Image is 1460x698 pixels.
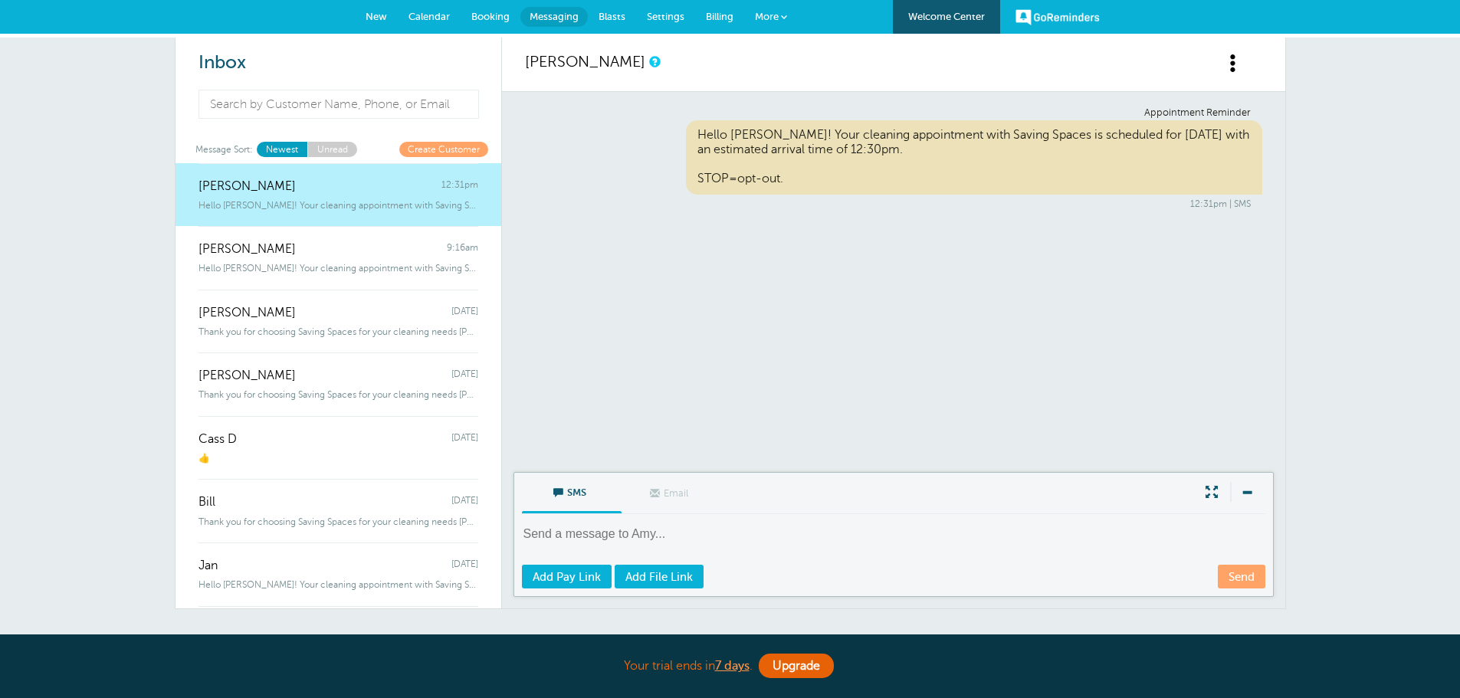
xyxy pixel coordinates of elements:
a: Send [1218,565,1265,588]
span: Thank you for choosing Saving Spaces for your cleaning needs [PERSON_NAME]! Please us [198,389,478,400]
span: [PERSON_NAME] [198,242,296,257]
span: Bill [198,495,215,510]
a: Create Customer [399,142,488,156]
span: Billing [706,11,733,22]
span: Thank you for choosing Saving Spaces for your cleaning needs [PERSON_NAME]! Please [198,326,478,337]
span: [PERSON_NAME] [198,179,296,194]
span: [PERSON_NAME] [198,306,296,320]
span: Thank you for choosing Saving Spaces for your cleaning needs [PERSON_NAME]! Please u [198,516,478,527]
h2: Inbox [198,52,478,74]
a: Cass D [DATE] 👍 [176,416,501,480]
span: Hello [PERSON_NAME]! Your cleaning appointment with Saving Spaces is scheduled for [198,263,478,274]
a: Upgrade [759,654,834,678]
a: [PERSON_NAME] 12:31pm Hello [PERSON_NAME]! Your cleaning appointment with Saving Spaces is schedu... [176,163,501,227]
span: [DATE] [451,306,478,320]
strong: free month [638,633,717,649]
a: 7 days [715,659,750,673]
div: 12:31pm | SMS [536,198,1251,209]
input: Search by Customer Name, Phone, or Email [198,90,480,119]
a: Messaging [520,7,588,27]
p: Want a ? [175,632,1286,650]
a: Add File Link [615,565,704,588]
a: [PERSON_NAME] [DATE] Thank you for choosing Saving Spaces for your cleaning needs [PERSON_NAME]! ... [176,290,501,353]
div: Your trial ends in . [347,650,1114,683]
a: Refer someone to us! [723,633,869,649]
span: New [366,11,387,22]
span: Add Pay Link [533,571,601,583]
div: Hello [PERSON_NAME]! Your cleaning appointment with Saving Spaces is scheduled for [DATE] with an... [686,120,1262,195]
span: Message Sort: [195,142,253,156]
span: Hello [PERSON_NAME]! Your cleaning appointment with Saving Spaces is scheduled for to [198,579,478,590]
a: Bill [DATE] Thank you for choosing Saving Spaces for your cleaning needs [PERSON_NAME]! Please u [176,479,501,542]
span: Blasts [599,11,625,22]
span: 9:16am [447,242,478,257]
div: Appointment Reminder [536,107,1251,119]
a: [PERSON_NAME] [DATE] Thank you for choosing Saving Spaces for your cleaning needs [PERSON_NAME]! ... [176,352,501,416]
span: Settings [647,11,684,22]
span: Booking [471,11,510,22]
span: Jan [198,559,218,573]
a: Newest [257,142,307,156]
span: Hello [PERSON_NAME]! Your cleaning appointment with Saving Spaces is scheduled for to [198,200,478,211]
a: This is a history of all communications between GoReminders and your customer. [649,57,658,67]
label: This customer does not have an email address. [622,474,721,514]
span: 12:31pm [441,179,478,194]
span: [PERSON_NAME] [198,369,296,383]
span: Add File Link [625,571,693,583]
span: Email [633,474,710,510]
a: Unread [307,142,357,156]
span: [DATE] [451,369,478,383]
a: Add Pay Link [522,565,612,588]
a: [PERSON_NAME] [525,53,645,70]
span: [DATE] [451,432,478,447]
a: [PERSON_NAME] 9:16am Hello [PERSON_NAME]! Your cleaning appointment with Saving Spaces is schedul... [176,226,501,290]
a: [PERSON_NAME] [DATE] Hello [PERSON_NAME]! Your cleaning appointment with Saving Spaces is schedul... [176,606,501,670]
span: Calendar [408,11,450,22]
span: More [755,11,779,22]
span: [DATE] [451,559,478,573]
span: Messaging [530,11,579,22]
span: 👍 [198,453,210,464]
span: Cass D [198,432,237,447]
span: [DATE] [451,495,478,510]
span: SMS [533,473,610,510]
a: Jan [DATE] Hello [PERSON_NAME]! Your cleaning appointment with Saving Spaces is scheduled for to [176,542,501,606]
